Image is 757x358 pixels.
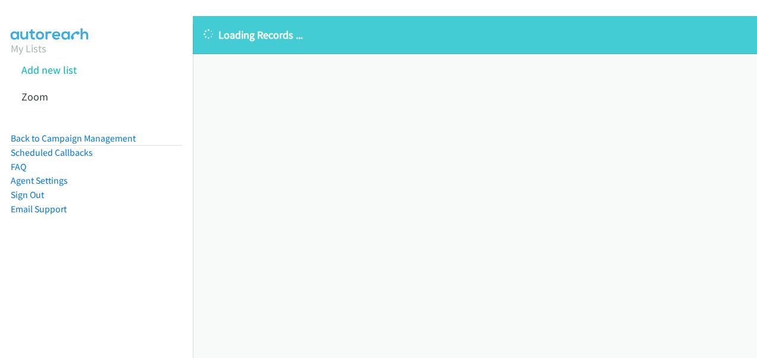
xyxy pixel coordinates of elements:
a: My Lists [11,42,46,55]
a: FAQ [11,161,26,172]
p: Loading Records ... [204,27,746,43]
a: Zoom [21,90,48,103]
a: Scheduled Callbacks [11,147,93,158]
a: Sign Out [11,189,44,200]
a: Agent Settings [11,175,68,186]
a: Email Support [11,203,67,215]
a: Add new list [21,63,77,77]
a: Back to Campaign Management [11,133,136,144]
